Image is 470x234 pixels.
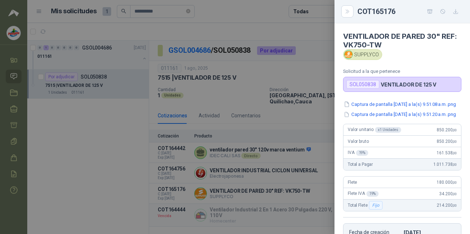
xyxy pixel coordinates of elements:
span: IVA [348,150,368,156]
p: Solicitud a la que pertenece [343,69,461,74]
button: Captura de pantalla [DATE] a la(s) 9.51.08 a.m..png [343,100,457,108]
span: 34.200 [439,191,457,196]
span: 214.200 [437,203,457,208]
span: Total Flete [348,201,384,210]
span: 161.538 [437,150,457,155]
div: COT165176 [357,6,461,17]
span: 1.011.738 [433,162,457,167]
span: ,00 [452,151,457,155]
span: ,00 [452,181,457,184]
img: Company Logo [345,51,352,58]
span: ,00 [452,128,457,132]
div: 19 % [366,191,379,197]
span: Total a Pagar [348,162,373,167]
span: Valor bruto [348,139,369,144]
div: SUPPLYCO [343,49,382,60]
span: Flete IVA [348,191,379,197]
span: ,00 [452,192,457,196]
span: 850.200 [437,139,457,144]
span: Valor unitario [348,127,401,133]
span: ,00 [452,140,457,144]
button: Captura de pantalla [DATE] a la(s) 9.51.20 a.m..png [343,111,457,118]
p: VENTILADOR DE 125 V [381,81,436,88]
div: Fijo [369,201,382,210]
button: Close [343,7,352,16]
div: x 1 Unidades [375,127,401,133]
span: 850.200 [437,127,457,132]
div: 19 % [356,150,369,156]
span: ,00 [452,203,457,207]
h4: VENTILADOR DE PARED 30" REF: VK750-TW [343,32,461,49]
span: 180.000 [437,180,457,185]
span: Flete [348,180,357,185]
span: ,00 [452,163,457,167]
div: SOL050838 [346,80,379,89]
